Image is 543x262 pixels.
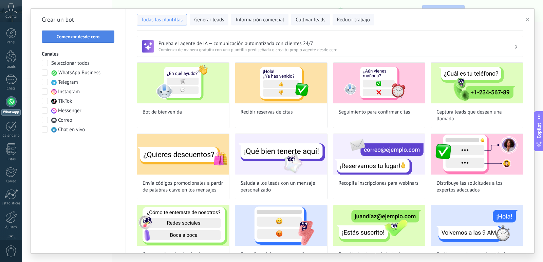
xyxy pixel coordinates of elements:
[431,63,523,103] img: Captura leads que desean una llamada
[431,134,523,175] img: Distribuye las solicitudes a los expertos adecuados
[1,65,21,69] div: Leads
[1,157,21,162] div: Listas
[436,109,518,122] span: Captura leads que desean una llamada
[58,98,72,105] span: TikTok
[1,201,21,206] div: Estadísticas
[42,14,115,25] h2: Crear un bot
[296,17,325,23] span: Cultivar leads
[158,40,514,47] h3: Prueba el agente de IA — comunicación automatizada con clientes 24/7
[333,205,425,246] img: Suscribe leads a tu boletín de correo electrónico
[5,15,17,19] span: Cuenta
[57,34,100,39] span: Comenzar desde cero
[1,40,21,45] div: Panel
[339,109,410,116] span: Seguimiento para confirmar citas
[1,109,21,116] div: WhatsApp
[194,17,224,23] span: Generar leads
[333,134,425,175] img: Recopila inscripciones para webinars
[141,17,183,23] span: Todas las plantillas
[235,134,327,175] img: Saluda a los leads con un mensaje personalizado
[1,86,21,91] div: Chats
[137,14,187,25] button: Todas las plantillas
[143,180,224,194] span: Envía códigos promocionales a partir de palabras clave en los mensajes
[42,51,115,57] h3: Canales
[158,47,514,53] span: Comienza de manera gratuita con una plantilla prediseñada o crea tu propio agente desde cero.
[190,14,228,25] button: Generar leads
[231,14,288,25] button: Información comercial
[58,107,81,114] span: Messenger
[241,180,322,194] span: Saluda a los leads con un mensaje personalizado
[337,17,370,23] span: Reducir trabajo
[236,17,284,23] span: Información comercial
[58,69,100,76] span: WhatsApp Business
[431,205,523,246] img: Recibe mensajes cuando estés fuera de línea
[58,79,78,86] span: Telegram
[1,225,21,229] div: Ajustes
[58,126,85,133] span: Chat en vivo
[137,63,229,103] img: Bot de bienvenida
[137,134,229,175] img: Envía códigos promocionales a partir de palabras clave en los mensajes
[241,109,293,116] span: Recibir reservas de citas
[1,179,21,184] div: Correo
[42,31,114,43] button: Comenzar desde cero
[143,109,182,116] span: Bot de bienvenida
[58,117,72,124] span: Correo
[339,180,418,187] span: Recopila inscripciones para webinars
[291,14,330,25] button: Cultivar leads
[137,205,229,246] img: Conoce más sobre los leads con una encuesta rápida
[241,251,306,258] span: Recopila opiniones con emojis
[436,180,518,194] span: Distribuye las solicitudes a los expertos adecuados
[536,123,542,138] span: Copilot
[333,14,374,25] button: Reducir trabajo
[58,88,80,95] span: Instagram
[235,205,327,246] img: Recopila opiniones con emojis
[1,134,21,138] div: Calendario
[235,63,327,103] img: Recibir reservas de citas
[333,63,425,103] img: Seguimiento para confirmar citas
[51,60,90,67] span: Seleccionar todos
